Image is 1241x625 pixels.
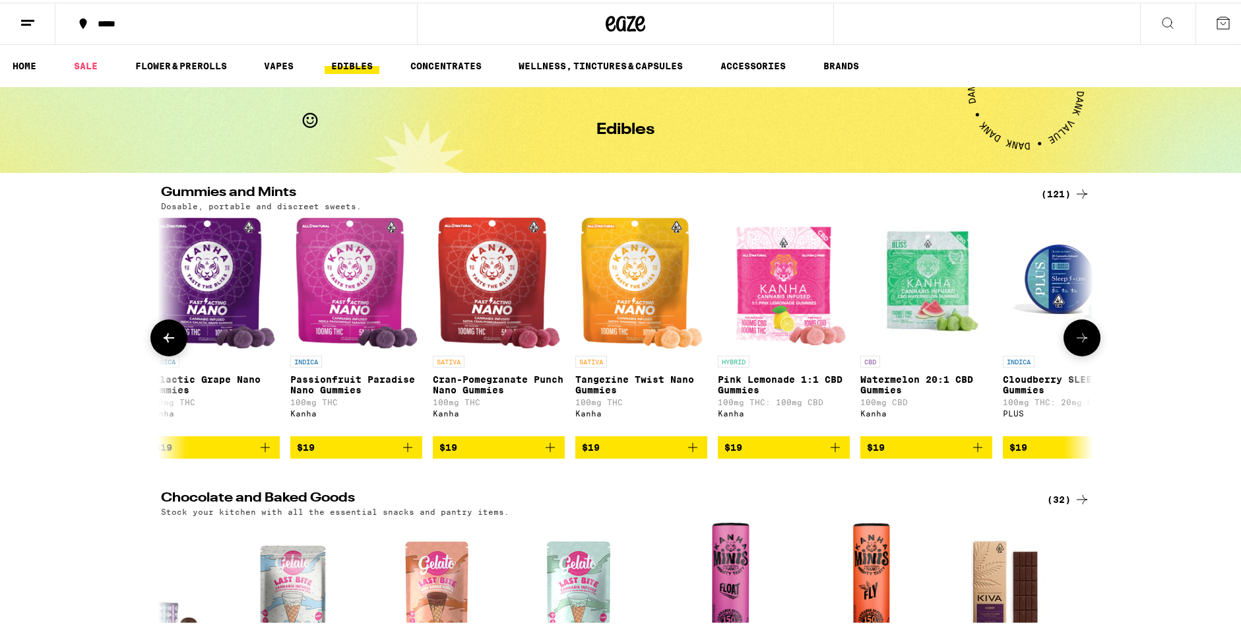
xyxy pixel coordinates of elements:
[433,395,565,404] p: 100mg THC
[860,372,992,393] p: Watermelon 20:1 CBD Gummies
[1009,440,1027,450] span: $19
[718,407,850,415] div: Kanha
[860,395,992,404] p: 100mg CBD
[161,505,509,513] p: Stock your kitchen with all the essential snacks and pantry items.
[718,372,850,393] p: Pink Lemonade 1:1 CBD Gummies
[1003,372,1135,393] p: Cloudberry SLEEP 5:1:1 Gummies
[148,395,280,404] p: 100mg THC
[714,55,792,71] a: ACCESSORIES
[512,55,689,71] a: WELLNESS, TINCTURES & CAPSULES
[582,440,600,450] span: $19
[148,372,280,393] p: Galactic Grape Nano Gummies
[575,434,707,456] button: Add to bag
[148,214,280,434] a: Open page for Galactic Grape Nano Gummies from Kanha
[860,434,992,456] button: Add to bag
[718,395,850,404] p: 100mg THC: 100mg CBD
[860,214,992,434] a: Open page for Watermelon 20:1 CBD Gummies from Kanha
[6,55,43,71] a: HOME
[718,353,749,365] p: HYBRID
[437,214,561,346] img: Kanha - Cran-Pomegranate Punch Nano Gummies
[575,353,607,365] p: SATIVA
[719,214,848,346] img: Kanha - Pink Lemonade 1:1 CBD Gummies
[290,395,422,404] p: 100mg THC
[860,407,992,415] div: Kanha
[1003,395,1135,404] p: 100mg THC: 20mg CBD
[152,214,276,346] img: Kanha - Galactic Grape Nano Gummies
[724,440,742,450] span: $19
[439,440,457,450] span: $19
[580,214,703,346] img: Kanha - Tangerine Twist Nano Gummies
[1003,407,1135,415] div: PLUS
[325,55,379,71] a: EDIBLES
[867,440,885,450] span: $19
[161,489,1025,505] h2: Chocolate and Baked Goods
[129,55,234,71] a: FLOWER & PREROLLS
[67,55,104,71] a: SALE
[297,440,315,450] span: $19
[290,353,322,365] p: INDICA
[575,395,707,404] p: 100mg THC
[8,9,95,20] span: Hi. Need any help?
[860,353,880,365] p: CBD
[161,183,1025,199] h2: Gummies and Mints
[290,434,422,456] button: Add to bag
[718,434,850,456] button: Add to bag
[433,372,565,393] p: Cran-Pomegranate Punch Nano Gummies
[433,407,565,415] div: Kanha
[1003,214,1135,346] img: PLUS - Cloudberry SLEEP 5:1:1 Gummies
[596,119,654,135] h1: Edibles
[860,214,992,346] img: Kanha - Watermelon 20:1 CBD Gummies
[1003,214,1135,434] a: Open page for Cloudberry SLEEP 5:1:1 Gummies from PLUS
[154,440,172,450] span: $19
[295,214,418,346] img: Kanha - Passionfruit Paradise Nano Gummies
[817,55,866,71] a: BRANDS
[148,407,280,415] div: Kanha
[1041,183,1090,199] a: (121)
[1003,353,1034,365] p: INDICA
[257,55,300,71] a: VAPES
[433,353,464,365] p: SATIVA
[290,214,422,434] a: Open page for Passionfruit Paradise Nano Gummies from Kanha
[290,372,422,393] p: Passionfruit Paradise Nano Gummies
[1047,489,1090,505] a: (32)
[718,214,850,434] a: Open page for Pink Lemonade 1:1 CBD Gummies from Kanha
[575,372,707,393] p: Tangerine Twist Nano Gummies
[575,214,707,434] a: Open page for Tangerine Twist Nano Gummies from Kanha
[575,407,707,415] div: Kanha
[433,434,565,456] button: Add to bag
[290,407,422,415] div: Kanha
[433,214,565,434] a: Open page for Cran-Pomegranate Punch Nano Gummies from Kanha
[1003,434,1135,456] button: Add to bag
[148,434,280,456] button: Add to bag
[148,353,179,365] p: INDICA
[404,55,488,71] a: CONCENTRATES
[161,199,362,208] p: Dosable, portable and discreet sweets.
